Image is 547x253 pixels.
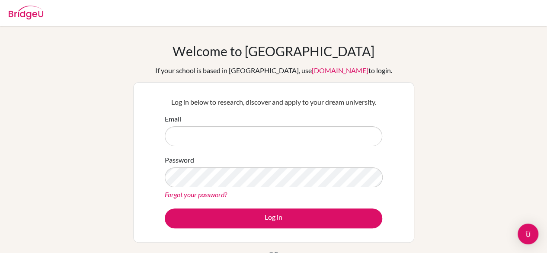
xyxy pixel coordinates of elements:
[165,208,382,228] button: Log in
[165,190,227,199] a: Forgot your password?
[155,65,392,76] div: If your school is based in [GEOGRAPHIC_DATA], use to login.
[9,6,43,19] img: Bridge-U
[173,43,374,59] h1: Welcome to [GEOGRAPHIC_DATA]
[165,155,194,165] label: Password
[165,114,181,124] label: Email
[312,66,368,74] a: [DOMAIN_NAME]
[165,97,382,107] p: Log in below to research, discover and apply to your dream university.
[518,224,538,244] div: Open Intercom Messenger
